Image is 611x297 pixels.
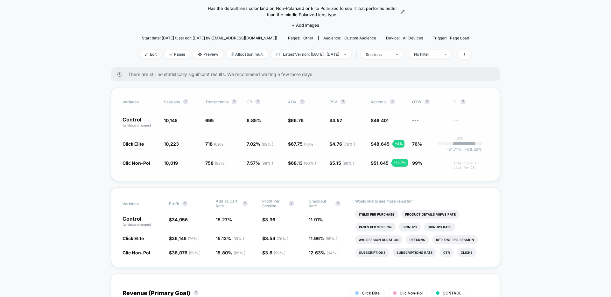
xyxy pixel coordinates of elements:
span: 3.8 [265,250,285,255]
span: --- [412,118,419,123]
span: $ [371,141,390,147]
button: ? [182,201,187,206]
span: 51,645 [374,160,389,166]
span: Click Elite [123,236,144,241]
span: Click Elite [123,141,144,147]
span: CONTROL [443,291,461,295]
span: $ [288,141,316,147]
span: $ [288,118,304,123]
div: No Filter [414,52,439,57]
button: ? [300,99,305,104]
span: Preview [193,50,223,59]
span: AOV [288,100,297,104]
span: + [465,147,467,152]
div: Audience: [323,36,376,40]
span: 5.15 [332,160,354,166]
span: ( 90 % ) [304,161,316,166]
span: 46,401 [374,118,389,123]
p: | [459,141,460,145]
li: Signups [399,223,421,231]
button: ? [255,99,260,104]
span: 15.80 % [216,250,245,255]
span: Clic Non-Pol [123,160,150,166]
span: 66.76 [291,118,304,123]
span: 695 [205,118,214,123]
span: --- [453,119,488,128]
span: 10,019 [164,160,178,166]
span: There are still no statistically significant results. We recommend waiting a few more days [128,72,487,77]
span: -31.71 % [446,147,461,152]
span: PSV [329,100,337,104]
span: CI [453,99,488,104]
img: end [444,54,446,55]
li: Product Details Views Rate [401,210,460,219]
span: + Add Images [292,23,319,28]
span: (without changes) [123,123,151,127]
span: 11.96 % [309,236,337,241]
span: 11.91 % [309,217,323,222]
span: 758 [205,160,227,166]
span: Sessions [164,100,180,104]
span: Variation [123,99,158,104]
span: ( 76 % ) [188,236,200,241]
span: 7.02 % [247,141,273,147]
li: Returns Per Session [432,235,478,244]
img: end [344,54,346,55]
span: ( 98 % ) [215,161,227,166]
span: Allocation: multi [226,50,268,59]
span: Add To Cart Rate [216,199,239,208]
span: $ [169,250,200,255]
span: Pause [165,50,190,59]
span: $ [329,160,354,166]
span: Profit [169,201,179,206]
span: ( 99 % ) [274,251,285,255]
span: 68.25 % [461,147,482,152]
span: ( 76 % ) [343,142,355,147]
img: end [396,54,398,55]
span: Clic Non-Pol [400,291,423,295]
span: ( 55 % ) [326,236,337,241]
li: Ctr [439,248,454,257]
span: 3.36 [265,217,275,222]
span: 3.54 [265,236,288,241]
span: 7.57 % [247,160,273,166]
span: 10,145 [164,118,178,123]
span: 4.76 [332,141,355,147]
span: 12.63 % [309,250,339,255]
span: ( 69 % ) [214,142,226,147]
span: 99% [412,160,422,166]
li: Items Per Purchase [355,210,398,219]
span: 15.13 % [216,236,244,241]
span: $ [329,141,355,147]
span: $ [371,118,389,123]
span: CR [247,100,252,104]
p: Would like to see more reports? [355,199,488,204]
button: ? [183,99,188,104]
span: Edit [140,50,161,59]
li: Clicks [457,248,476,257]
span: 48,645 [374,141,390,147]
button: ? [289,201,294,206]
span: $ [262,236,288,241]
span: Has the default lens color land on Non-Polarized or Elite Polarized to see if that performs bette... [206,5,398,18]
button: ? [193,290,199,295]
span: 67.75 [291,141,316,147]
span: $ [371,160,389,166]
span: 68.13 [291,160,316,166]
li: Avg Session Duration [355,235,403,244]
span: $ [329,118,342,123]
span: 76% [412,141,422,147]
span: ( 76 % ) [277,236,288,241]
button: ? [425,99,430,104]
span: 38,076 [172,250,200,255]
span: ( 76 % ) [304,142,316,147]
span: ( 39 % ) [232,236,244,241]
img: calendar [276,53,280,56]
span: (without changes) [123,223,151,226]
img: rebalance [231,52,234,56]
span: Transactions [205,100,228,104]
span: Page Load [450,36,469,40]
img: end [169,53,172,56]
span: Insufficient data for CI [453,161,488,169]
span: Click Elite [362,291,380,295]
